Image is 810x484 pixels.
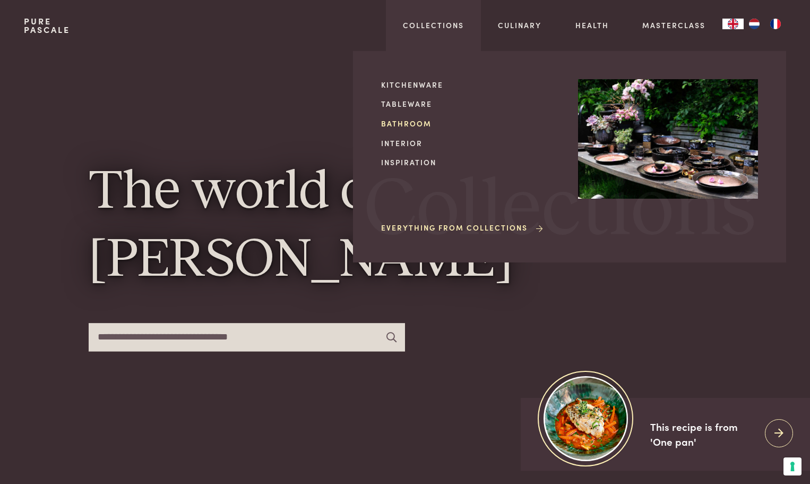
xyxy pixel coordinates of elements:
[722,19,786,29] aside: Language selected: English
[381,222,545,233] a: Everything from Collections
[364,169,756,251] span: Collections
[765,19,786,29] a: FR
[381,98,561,109] a: Tableware
[783,457,802,475] button: Your consent preferences for tracking technologies
[381,138,561,149] a: Interior
[498,20,541,31] a: Culinary
[403,20,464,31] a: Collections
[744,19,786,29] ul: Language list
[578,79,758,199] img: Collections
[744,19,765,29] a: NL
[722,19,744,29] div: Language
[521,398,810,471] a: https://admin.purepascale.com/wp-content/uploads/2025/08/home_recept_link.jpg This recipe is from...
[722,19,744,29] a: EN
[642,20,705,31] a: Masterclass
[381,157,561,168] a: Inspiration
[24,17,70,34] a: PurePascale
[575,20,609,31] a: Health
[544,376,628,461] img: https://admin.purepascale.com/wp-content/uploads/2025/08/home_recept_link.jpg
[381,118,561,129] a: Bathroom
[89,159,721,295] h1: The world of [PERSON_NAME]
[381,79,561,90] a: Kitchenware
[650,419,756,449] div: This recipe is from 'One pan'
